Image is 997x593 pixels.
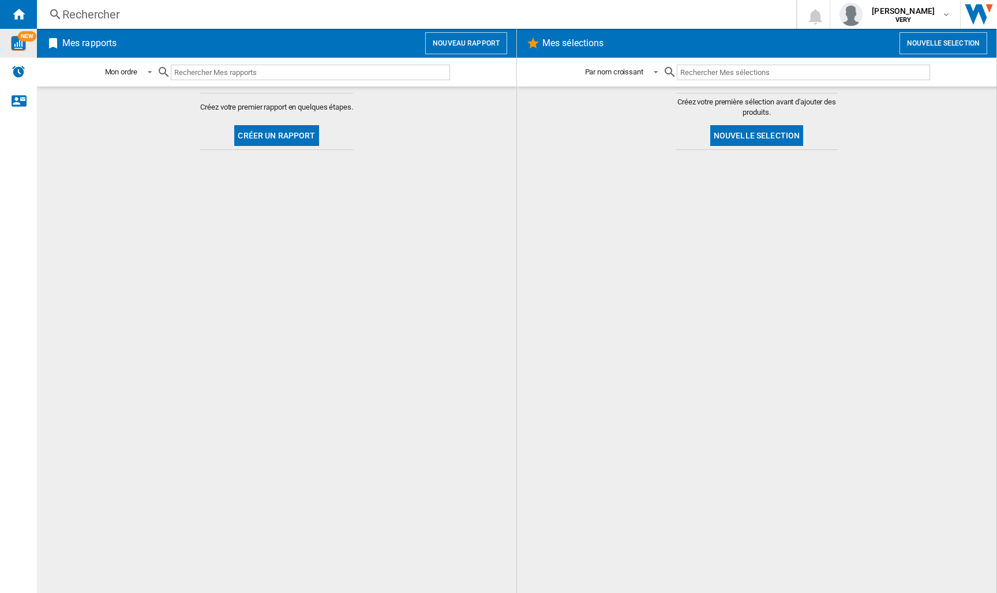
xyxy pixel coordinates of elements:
[899,32,987,54] button: Nouvelle selection
[18,31,36,42] span: NEW
[12,65,25,78] img: alerts-logo.svg
[710,125,804,146] button: Nouvelle selection
[62,6,766,22] div: Rechercher
[872,5,935,17] span: [PERSON_NAME]
[676,97,838,118] span: Créez votre première sélection avant d'ajouter des produits.
[425,32,507,54] button: Nouveau rapport
[11,36,26,51] img: wise-card.svg
[540,32,606,54] h2: Mes sélections
[200,102,353,112] span: Créez votre premier rapport en quelques étapes.
[677,65,930,80] input: Rechercher Mes sélections
[585,67,643,76] div: Par nom croissant
[60,32,119,54] h2: Mes rapports
[105,67,137,76] div: Mon ordre
[895,16,912,24] b: VERY
[171,65,450,80] input: Rechercher Mes rapports
[234,125,318,146] button: Créer un rapport
[839,3,863,26] img: profile.jpg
